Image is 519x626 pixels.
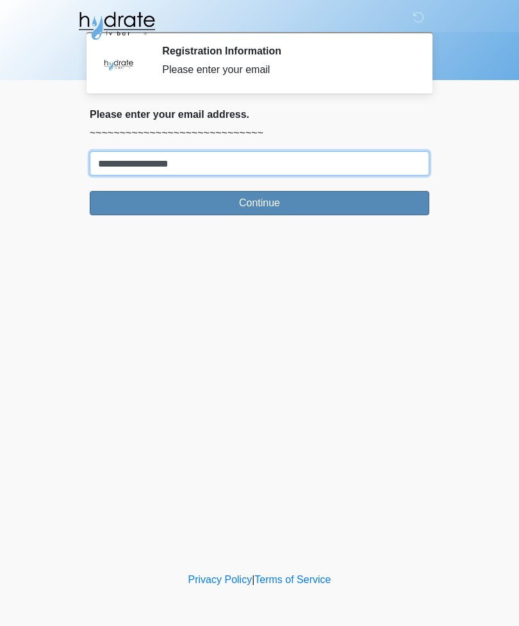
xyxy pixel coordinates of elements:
img: Agent Avatar [99,45,138,83]
button: Continue [90,191,429,215]
a: Privacy Policy [188,574,252,585]
a: Terms of Service [254,574,331,585]
a: | [252,574,254,585]
h2: Please enter your email address. [90,108,429,120]
img: Hydrate IV Bar - Fort Collins Logo [77,10,156,42]
p: ~~~~~~~~~~~~~~~~~~~~~~~~~~~~~ [90,126,429,141]
div: Please enter your email [162,62,410,78]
